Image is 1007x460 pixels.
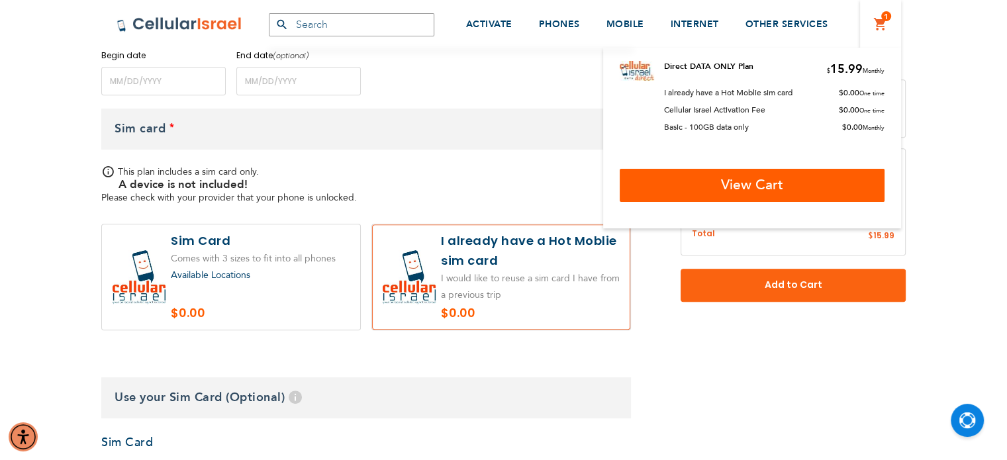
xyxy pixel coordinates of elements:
i: (optional) [273,50,309,61]
span: Cellular Israel Activation Fee [664,105,765,115]
span: 15.99 [873,230,894,241]
span: 15.99 [827,61,885,77]
span: 1 [884,11,888,22]
span: View Cart [721,175,783,195]
span: Help [289,391,302,404]
a: Available Locations [171,269,250,281]
a: 1 [873,17,888,32]
span: Monthly [863,124,885,132]
span: 0.00 [839,87,885,98]
a: Sim Card [101,434,153,451]
input: MM/DD/YYYY [101,67,226,95]
span: $ [839,87,843,98]
a: Direct DATA ONLY Plan [664,61,753,71]
span: This plan includes a sim card only. Please check with your provider that your phone is unlocked. [101,165,357,204]
span: Monthly [863,67,885,75]
span: Total [692,228,715,240]
input: MM/DD/YYYY [236,67,361,95]
label: End date [236,50,361,62]
span: OTHER SERVICES [745,18,828,30]
span: Add to Cart [724,278,862,292]
span: MOBILE [606,18,644,30]
span: $ [827,67,830,75]
span: One time [859,107,885,115]
span: I already have a Hot Moblie sim card [664,87,792,98]
span: One time [859,89,885,97]
span: $ [842,122,847,132]
div: Accessibility Menu [9,422,38,451]
span: 0.00 [842,122,885,132]
h3: Use your Sim Card (Optional) [101,377,631,418]
img: Direct DATA Only [620,61,654,81]
button: Add to Cart [681,269,906,302]
label: Begin date [101,50,226,62]
img: Cellular Israel Logo [117,17,242,32]
span: Basic - 100GB data only [664,122,749,132]
span: $ [839,105,843,115]
span: INTERNET [671,18,719,30]
b: A device is not included! [119,177,248,192]
span: 0.00 [839,105,885,115]
span: $ [868,230,873,242]
span: Sim card [115,120,166,137]
input: Search [269,13,434,36]
span: ACTIVATE [466,18,512,30]
a: View Cart [620,169,885,202]
span: PHONES [539,18,580,30]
